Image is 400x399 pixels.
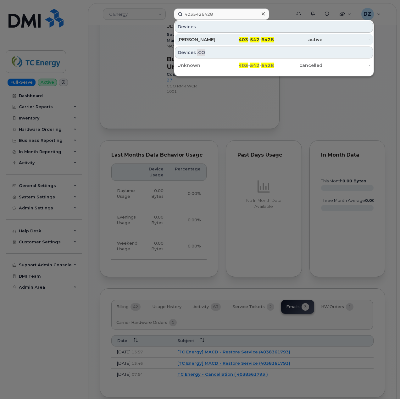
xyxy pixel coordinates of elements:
[174,8,269,20] input: Find something...
[175,47,373,58] div: Devices
[261,63,274,68] span: 6428
[274,62,322,69] div: cancelled
[175,34,373,45] a: [PERSON_NAME]403-542-6428active-
[226,62,274,69] div: - -
[239,63,248,68] span: 403
[274,36,322,43] div: active
[177,62,226,69] div: Unknown
[250,63,259,68] span: 542
[177,36,226,43] div: [PERSON_NAME]
[239,37,248,42] span: 403
[261,37,274,42] span: 6428
[322,36,371,43] div: -
[250,37,259,42] span: 542
[197,49,205,56] span: .CO
[322,62,371,69] div: -
[175,60,373,71] a: Unknown403-542-6428cancelled-
[373,372,395,394] iframe: Messenger Launcher
[226,36,274,43] div: - -
[175,21,373,33] div: Devices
